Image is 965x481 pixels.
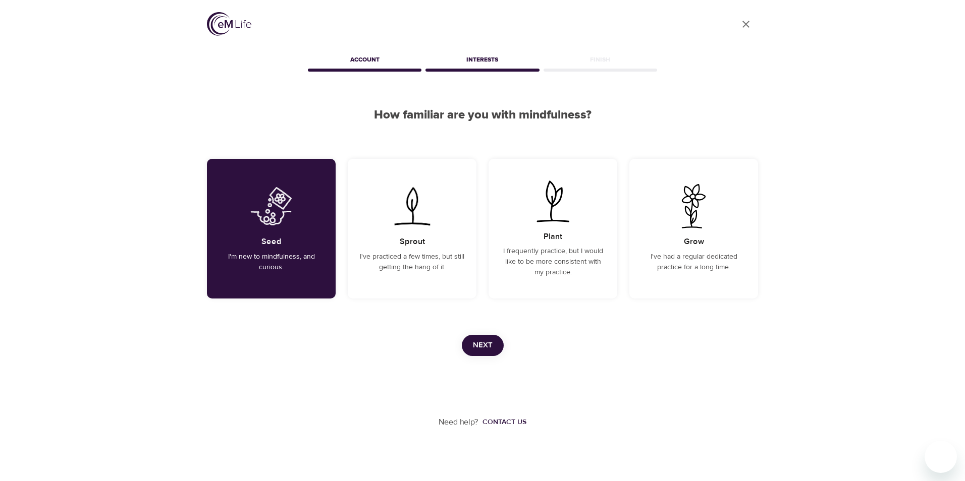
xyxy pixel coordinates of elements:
[641,252,746,273] p: I've had a regular dedicated practice for a long time.
[207,159,336,298] div: I'm new to mindfulness, and curious.SeedI'm new to mindfulness, and curious.
[360,252,464,273] p: I've practiced a few times, but still getting the hang of it.
[489,159,617,298] div: I frequently practice, but I would like to be more consistent with my practice.PlantI frequently ...
[544,231,562,242] h5: Plant
[400,236,425,247] h5: Sprout
[482,417,526,427] div: Contact us
[478,417,526,427] a: Contact us
[348,159,476,298] div: I've practiced a few times, but still getting the hang of it.SproutI've practiced a few times, bu...
[684,236,704,247] h5: Grow
[246,184,297,228] img: I'm new to mindfulness, and curious.
[925,441,957,473] iframe: Button to launch messaging window
[261,236,282,247] h5: Seed
[473,339,493,352] span: Next
[439,416,478,428] p: Need help?
[387,184,438,228] img: I've practiced a few times, but still getting the hang of it.
[501,246,605,278] p: I frequently practice, but I would like to be more consistent with my practice.
[462,335,504,356] button: Next
[207,12,251,36] img: logo
[219,252,324,273] p: I'm new to mindfulness, and curious.
[668,184,719,228] img: I've had a regular dedicated practice for a long time.
[527,179,578,223] img: I frequently practice, but I would like to be more consistent with my practice.
[734,12,758,36] a: close
[629,159,758,298] div: I've had a regular dedicated practice for a long time.GrowI've had a regular dedicated practice f...
[207,108,758,123] h2: How familiar are you with mindfulness?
